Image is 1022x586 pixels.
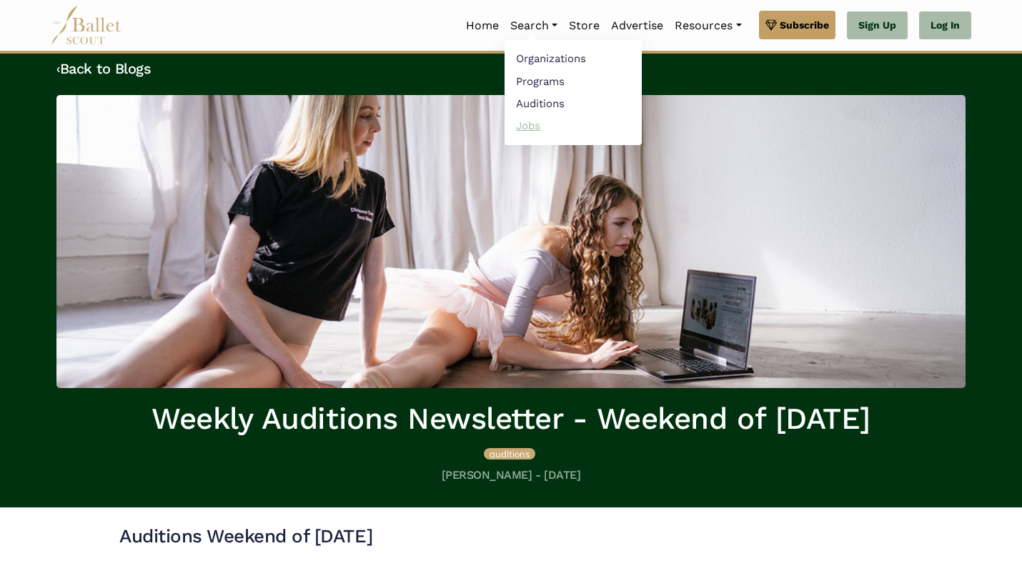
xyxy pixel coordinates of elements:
[765,17,777,33] img: gem.svg
[56,60,151,77] a: ‹Back to Blogs
[56,95,966,388] img: header_image.img
[505,70,642,92] a: Programs
[505,11,563,41] a: Search
[505,48,642,70] a: Organizations
[119,525,903,549] h3: Auditions Weekend of [DATE]
[780,17,829,33] span: Subscribe
[460,11,505,41] a: Home
[505,40,642,145] ul: Resources
[669,11,747,41] a: Resources
[505,114,642,136] a: Jobs
[56,468,966,483] h5: [PERSON_NAME] - [DATE]
[56,59,60,77] code: ‹
[847,11,908,40] a: Sign Up
[484,446,535,460] a: auditions
[56,399,966,439] h1: Weekly Auditions Newsletter - Weekend of [DATE]
[490,448,530,460] span: auditions
[919,11,971,40] a: Log In
[605,11,669,41] a: Advertise
[505,92,642,114] a: Auditions
[759,11,835,39] a: Subscribe
[563,11,605,41] a: Store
